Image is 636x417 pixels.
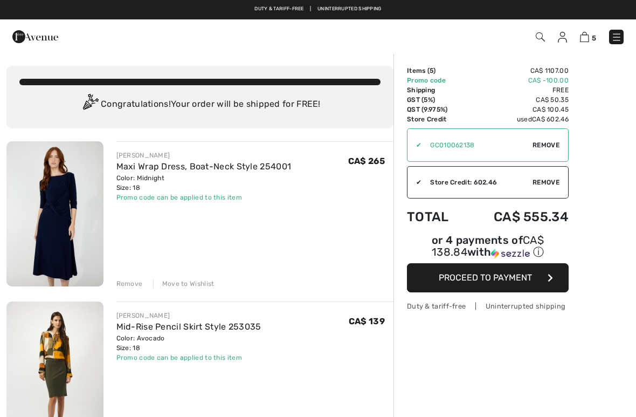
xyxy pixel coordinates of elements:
[407,95,465,105] td: GST (5%)
[430,67,433,74] span: 5
[432,234,544,258] span: CA$ 138.84
[407,105,465,114] td: QST (9.975%)
[407,66,465,76] td: Items ( )
[116,173,292,193] div: Color: Midnight Size: 18
[465,199,569,235] td: CA$ 555.34
[6,141,103,286] img: Maxi Wrap Dress, Boat-Neck Style 254001
[439,272,532,283] span: Proceed to Payment
[465,66,569,76] td: CA$ 1107.00
[407,85,465,95] td: Shipping
[580,30,596,43] a: 5
[407,301,569,311] div: Duty & tariff-free | Uninterrupted shipping
[465,85,569,95] td: Free
[580,32,589,42] img: Shopping Bag
[116,353,261,363] div: Promo code can be applied to this item
[407,199,465,235] td: Total
[348,156,385,166] span: CA$ 265
[465,105,569,114] td: CA$ 100.45
[12,26,58,47] img: 1ère Avenue
[491,249,530,258] img: Sezzle
[407,235,569,259] div: or 4 payments of with
[465,114,569,124] td: used
[116,333,261,353] div: Color: Avocado Size: 18
[407,114,465,124] td: Store Credit
[116,151,292,160] div: [PERSON_NAME]
[19,94,381,115] div: Congratulations! Your order will be shipped for FREE!
[116,279,143,289] div: Remove
[116,193,292,202] div: Promo code can be applied to this item
[349,316,385,326] span: CA$ 139
[407,263,569,292] button: Proceed to Payment
[153,279,215,289] div: Move to Wishlist
[407,76,465,85] td: Promo code
[421,129,533,161] input: Promo code
[533,177,559,187] span: Remove
[116,161,292,172] a: Maxi Wrap Dress, Boat-Neck Style 254001
[536,32,545,42] img: Search
[532,115,569,123] span: CA$ 602.46
[116,311,261,320] div: [PERSON_NAME]
[465,95,569,105] td: CA$ 50.35
[558,32,567,43] img: My Info
[533,140,559,150] span: Remove
[116,322,261,332] a: Mid-Rise Pencil Skirt Style 253035
[465,76,569,85] td: CA$ -100.00
[12,31,58,41] a: 1ère Avenue
[79,94,101,115] img: Congratulation2.svg
[611,32,622,43] img: Menu
[592,34,596,42] span: 5
[407,177,421,187] div: ✔
[407,235,569,263] div: or 4 payments ofCA$ 138.84withSezzle Click to learn more about Sezzle
[421,177,533,187] div: Store Credit: 602.46
[407,140,421,150] div: ✔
